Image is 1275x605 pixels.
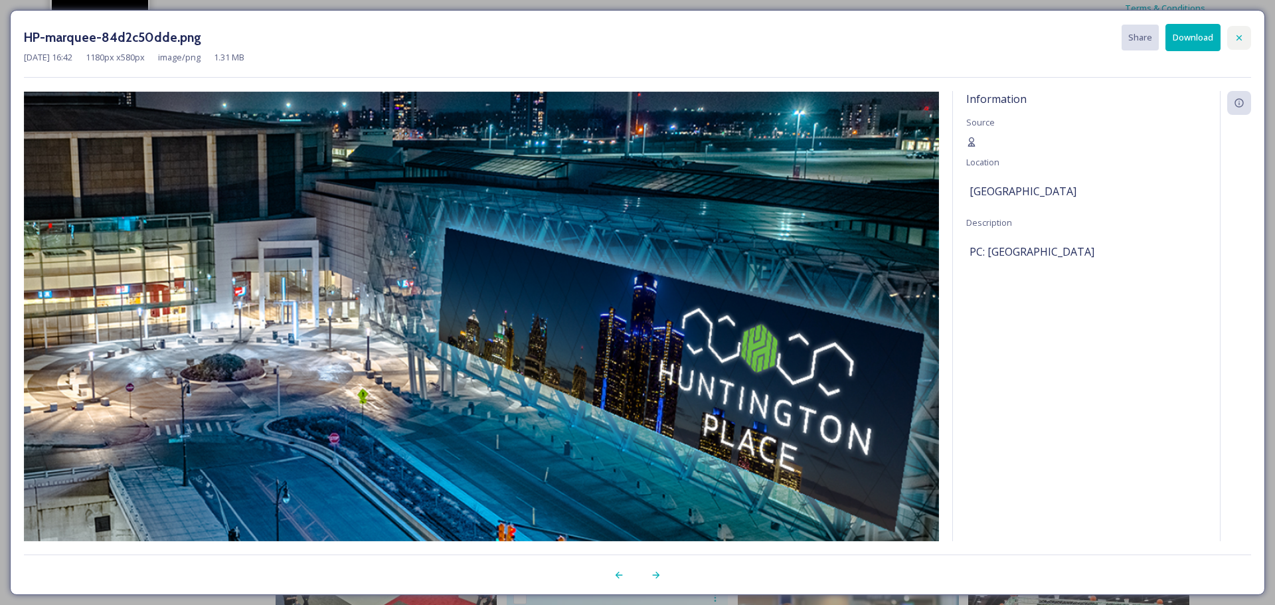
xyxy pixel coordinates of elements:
span: [GEOGRAPHIC_DATA] [970,183,1076,199]
span: Description [966,216,1012,228]
span: 1180 px x 580 px [86,51,145,64]
span: image/png [158,51,201,64]
span: PC: [GEOGRAPHIC_DATA] [970,244,1094,260]
button: Share [1122,25,1159,50]
span: [DATE] 16:42 [24,51,72,64]
img: HP-marquee-84d2c50dde.png [24,92,939,541]
span: Location [966,156,999,168]
button: Download [1165,24,1221,51]
span: 1.31 MB [214,51,244,64]
span: Information [966,92,1027,106]
h3: HP-marquee-84d2c50dde.png [24,28,201,47]
span: Source [966,116,995,128]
